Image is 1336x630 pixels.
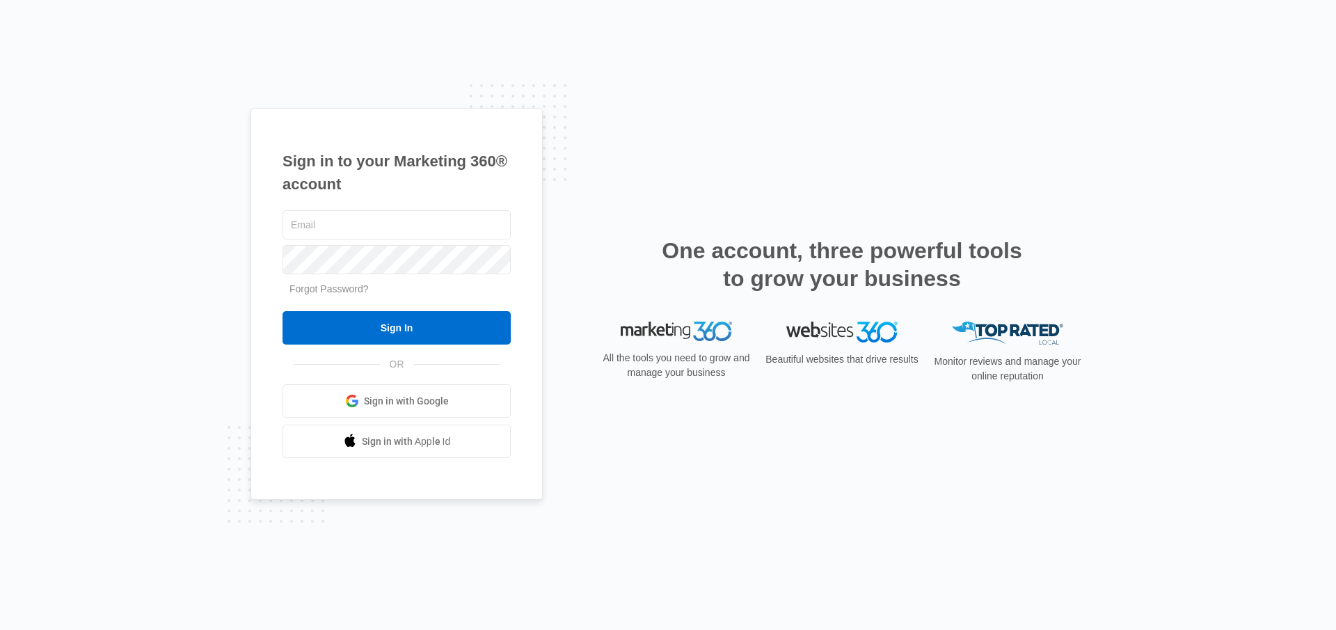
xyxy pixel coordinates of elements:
[362,434,451,449] span: Sign in with Apple Id
[952,322,1063,345] img: Top Rated Local
[283,210,511,239] input: Email
[283,150,511,196] h1: Sign in to your Marketing 360® account
[621,322,732,341] img: Marketing 360
[930,354,1085,384] p: Monitor reviews and manage your online reputation
[283,425,511,458] a: Sign in with Apple Id
[283,311,511,345] input: Sign In
[764,352,920,367] p: Beautiful websites that drive results
[380,357,414,372] span: OR
[283,384,511,418] a: Sign in with Google
[598,351,754,380] p: All the tools you need to grow and manage your business
[289,283,369,294] a: Forgot Password?
[786,322,898,342] img: Websites 360
[658,237,1026,292] h2: One account, three powerful tools to grow your business
[364,394,449,409] span: Sign in with Google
